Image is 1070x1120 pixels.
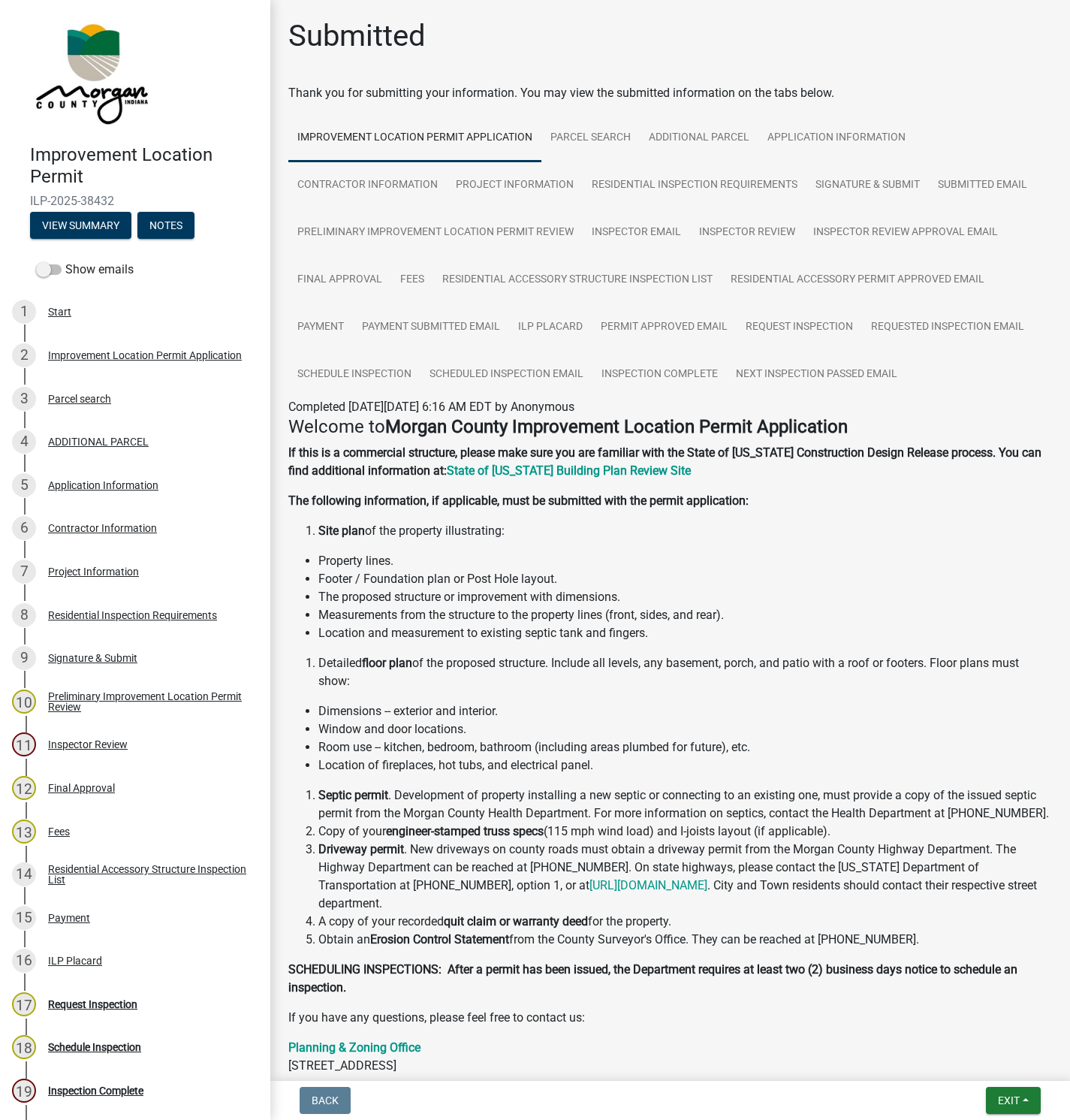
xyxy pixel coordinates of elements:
a: Fees [391,256,433,304]
div: ILP Placard [48,955,102,966]
li: Obtain an from the County Surveyor's Office. They can be reached at [PHONE_NUMBER]. [318,931,1052,949]
h1: Submitted [288,18,426,54]
a: Submitted Email [929,162,1036,210]
strong: quit claim or warranty deed [444,914,588,928]
li: Location of fireplaces, hot tubs, and electrical panel. [318,756,1052,774]
a: Contractor Information [288,162,447,210]
div: Fees [48,826,70,837]
li: Copy of your (115 mph wind load) and I-joists layout (if applicable). [318,823,1052,841]
div: Final Approval [48,783,115,793]
li: Detailed of the proposed structure. Include all levels, any basement, porch, and patio with a roo... [318,654,1052,690]
span: Back [312,1094,339,1106]
div: 7 [12,560,36,584]
div: Signature & Submit [48,653,137,663]
a: Residential Inspection Requirements [583,162,806,210]
strong: floor plan [362,656,412,670]
a: Inspector Review Approval Email [804,209,1007,257]
li: Window and door locations. [318,720,1052,738]
strong: Septic permit [318,788,388,802]
a: Next Inspection Passed Email [727,351,906,399]
div: 8 [12,603,36,627]
strong: The following information, if applicable, must be submitted with the permit application: [288,494,749,508]
a: Payment [288,303,353,352]
div: ADDITIONAL PARCEL [48,436,149,447]
li: Measurements from the structure to the property lines (front, sides, and rear). [318,606,1052,624]
div: Inspector Review [48,739,128,750]
li: Room use -- kitchen, bedroom, bathroom (including areas plumbed for future), etc. [318,738,1052,756]
div: 10 [12,690,36,714]
a: Parcel search [541,114,640,162]
h4: Welcome to [288,416,1052,438]
a: Residential Accessory Permit Approved Email [722,256,993,304]
div: 1 [12,300,36,324]
li: Dimensions -- exterior and interior. [318,702,1052,720]
div: Inspection Complete [48,1085,143,1096]
li: . New driveways on county roads must obtain a driveway permit from the Morgan County Highway Depa... [318,841,1052,913]
div: 3 [12,387,36,411]
div: 19 [12,1079,36,1103]
div: 12 [12,776,36,800]
div: 15 [12,906,36,930]
li: Footer / Foundation plan or Post Hole layout. [318,570,1052,588]
div: 18 [12,1035,36,1059]
p: [STREET_ADDRESS] Suite 204 [GEOGRAPHIC_DATA], IN 46151 [288,1039,1052,1111]
div: 4 [12,430,36,454]
a: State of [US_STATE] Building Plan Review Site [447,463,691,478]
a: Inspector Email [583,209,690,257]
a: ILP Placard [509,303,592,352]
strong: Driveway permit [318,842,404,856]
div: Thank you for submitting your information. You may view the submitted information on the tabs below. [288,84,1052,102]
a: Payment Submitted Email [353,303,509,352]
div: Request Inspection [48,999,137,1010]
wm-modal-confirm: Notes [137,220,194,232]
span: ILP-2025-38432 [30,194,240,208]
strong: Morgan County Improvement Location Permit Application [385,416,848,437]
li: . Development of property installing a new septic or connecting to an existing one, must provide ... [318,786,1052,823]
div: Improvement Location Permit Application [48,350,242,361]
wm-modal-confirm: Summary [30,220,131,232]
div: Schedule Inspection [48,1042,141,1052]
a: Residential Accessory Structure Inspection List [433,256,722,304]
div: Contractor Information [48,523,157,533]
span: Completed [DATE][DATE] 6:16 AM EDT by Anonymous [288,400,574,414]
a: Final Approval [288,256,391,304]
div: Preliminary Improvement Location Permit Review [48,691,246,712]
div: Payment [48,913,90,923]
a: Planning & Zoning Office [288,1040,420,1055]
strong: Site plan [318,524,365,538]
div: 17 [12,992,36,1016]
a: [URL][DOMAIN_NAME] [589,878,707,892]
label: Show emails [36,261,134,279]
li: A copy of your recorded for the property. [318,913,1052,931]
strong: Erosion Control Statement [370,932,509,946]
div: Project Information [48,566,139,577]
strong: SCHEDULING INSPECTIONS: After a permit has been issued, the Department requires at least two (2) ... [288,962,1017,995]
a: Signature & Submit [806,162,929,210]
div: 5 [12,473,36,497]
h4: Improvement Location Permit [30,144,258,188]
p: If you have any questions, please feel free to contact us: [288,1009,1052,1027]
div: Residential Accessory Structure Inspection List [48,864,246,885]
div: Start [48,306,71,317]
a: Permit Approved Email [592,303,737,352]
a: Schedule Inspection [288,351,420,399]
div: 6 [12,516,36,540]
img: Morgan County, Indiana [30,16,151,128]
div: 9 [12,646,36,670]
button: Exit [986,1087,1041,1114]
div: Parcel search [48,394,111,404]
strong: If this is a commercial structure, please make sure you are familiar with the State of [US_STATE]... [288,445,1041,478]
div: 16 [12,949,36,973]
a: Scheduled Inspection Email [420,351,592,399]
a: Project Information [447,162,583,210]
a: Requested Inspection Email [862,303,1033,352]
li: of the property illustrating: [318,522,1052,540]
a: ADDITIONAL PARCEL [640,114,758,162]
a: Inspector Review [690,209,804,257]
div: Residential Inspection Requirements [48,610,217,620]
button: Notes [137,212,194,239]
button: View Summary [30,212,131,239]
li: The proposed structure or improvement with dimensions. [318,588,1052,606]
